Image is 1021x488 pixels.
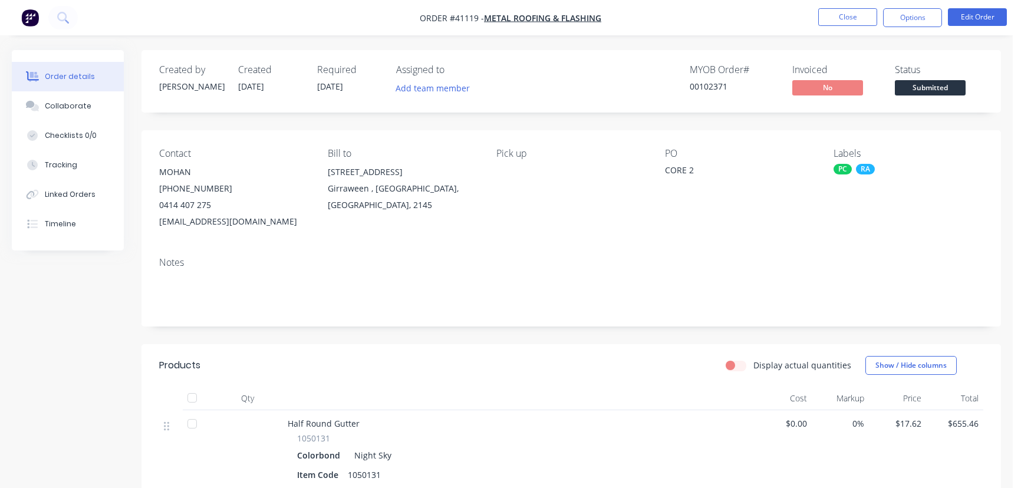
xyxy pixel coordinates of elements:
span: Submitted [895,80,966,95]
div: 0414 407 275 [159,197,309,213]
a: METAL ROOFING & FLASHING [484,12,601,24]
div: Item Code [297,466,343,483]
div: [STREET_ADDRESS] [328,164,477,180]
div: Notes [159,257,983,268]
button: Collaborate [12,91,124,121]
div: [EMAIL_ADDRESS][DOMAIN_NAME] [159,213,309,230]
div: Products [159,358,200,372]
div: 1050131 [343,466,386,483]
span: Half Round Gutter [288,418,360,429]
button: Edit Order [948,8,1007,26]
div: Checklists 0/0 [45,130,97,141]
div: MYOB Order # [690,64,778,75]
div: Contact [159,148,309,159]
div: Total [926,387,983,410]
div: Qty [212,387,283,410]
div: PO [665,148,815,159]
button: Order details [12,62,124,91]
div: Required [317,64,382,75]
button: Add team member [396,80,476,96]
div: Labels [834,148,983,159]
div: Price [869,387,926,410]
div: Girraween , [GEOGRAPHIC_DATA], [GEOGRAPHIC_DATA], 2145 [328,180,477,213]
div: RA [856,164,875,174]
span: $655.46 [931,417,979,430]
div: Markup [812,387,869,410]
div: Tracking [45,160,77,170]
span: 0% [816,417,864,430]
div: Pick up [496,148,646,159]
span: $0.00 [759,417,807,430]
div: Cost [755,387,812,410]
button: Add team member [390,80,476,96]
div: PC [834,164,852,174]
div: Bill to [328,148,477,159]
div: Timeline [45,219,76,229]
span: 1050131 [297,432,330,444]
div: [PHONE_NUMBER] [159,180,309,197]
div: Invoiced [792,64,881,75]
div: Colorbond [297,447,345,464]
div: [PERSON_NAME] [159,80,224,93]
img: Factory [21,9,39,27]
button: Checklists 0/0 [12,121,124,150]
div: Night Sky [350,447,391,464]
button: Close [818,8,877,26]
span: [DATE] [238,81,264,92]
div: 00102371 [690,80,778,93]
button: Show / Hide columns [865,356,957,375]
button: Linked Orders [12,180,124,209]
div: CORE 2 [665,164,812,180]
button: Tracking [12,150,124,180]
span: No [792,80,863,95]
button: Timeline [12,209,124,239]
div: Created by [159,64,224,75]
span: [DATE] [317,81,343,92]
div: Created [238,64,303,75]
div: Status [895,64,983,75]
div: Order details [45,71,95,82]
div: Assigned to [396,64,514,75]
label: Display actual quantities [753,359,851,371]
span: Order #41119 - [420,12,484,24]
div: [STREET_ADDRESS]Girraween , [GEOGRAPHIC_DATA], [GEOGRAPHIC_DATA], 2145 [328,164,477,213]
iframe: Intercom live chat [981,448,1009,476]
button: Submitted [895,80,966,98]
button: Options [883,8,942,27]
div: Linked Orders [45,189,95,200]
div: Collaborate [45,101,91,111]
div: MOHAN[PHONE_NUMBER]0414 407 275[EMAIL_ADDRESS][DOMAIN_NAME] [159,164,309,230]
span: $17.62 [874,417,921,430]
div: MOHAN [159,164,309,180]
